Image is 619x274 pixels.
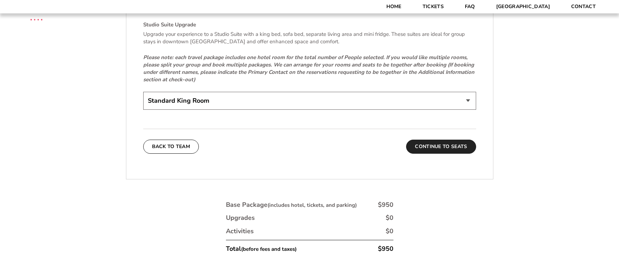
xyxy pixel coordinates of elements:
[143,54,474,83] em: Please note: each travel package includes one hotel room for the total number of People selected....
[143,31,476,45] p: Upgrade your experience to a Studio Suite with a king bed, sofa bed, separate living area and min...
[143,21,476,28] h4: Studio Suite Upgrade
[386,227,393,236] div: $0
[143,140,199,154] button: Back To Team
[21,4,52,34] img: CBS Sports Thanksgiving Classic
[226,214,255,222] div: Upgrades
[267,202,357,209] small: (includes hotel, tickets, and parking)
[386,214,393,222] div: $0
[378,244,393,253] div: $950
[241,246,297,253] small: (before fees and taxes)
[378,200,393,209] div: $950
[406,140,476,154] button: Continue To Seats
[226,200,357,209] div: Base Package
[226,227,254,236] div: Activities
[226,244,297,253] div: Total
